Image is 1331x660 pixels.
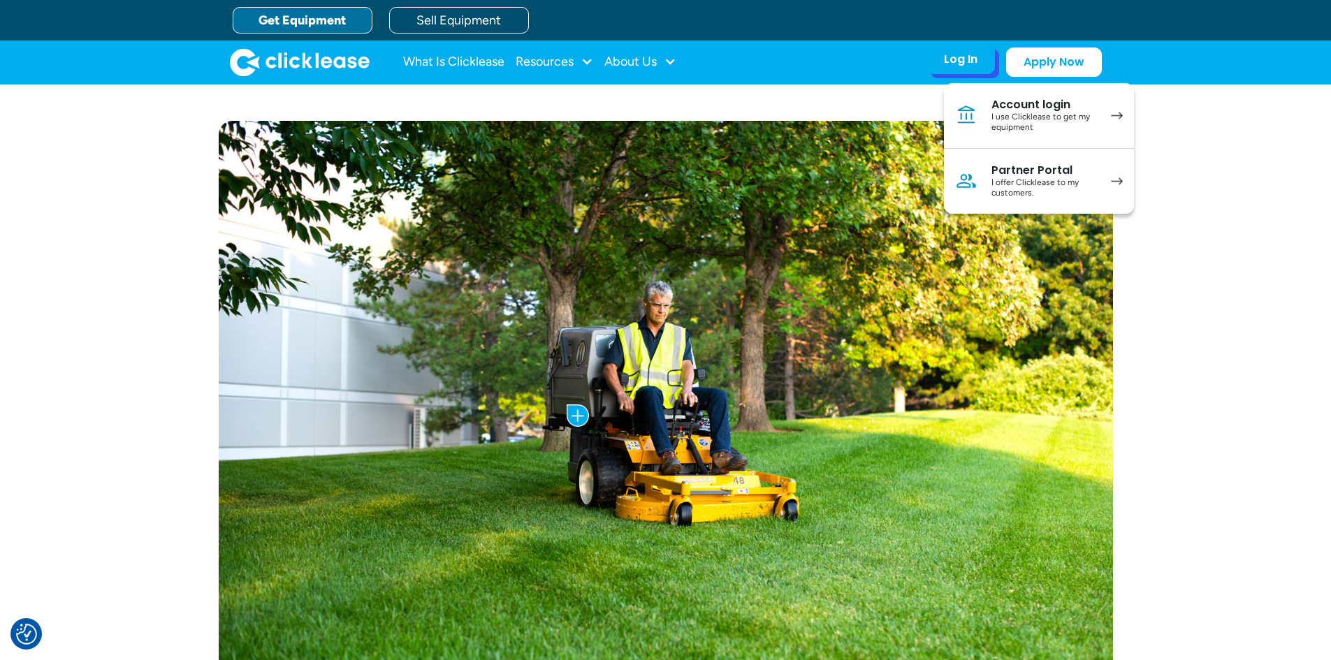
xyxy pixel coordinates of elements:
[604,48,676,76] div: About Us
[991,177,1097,199] div: I offer Clicklease to my customers.
[944,149,1134,214] a: Partner PortalI offer Clicklease to my customers.
[403,48,504,76] a: What Is Clicklease
[991,98,1097,112] div: Account login
[955,170,977,192] img: Person icon
[1006,47,1102,77] a: Apply Now
[1111,112,1123,119] img: arrow
[16,624,37,645] button: Consent Preferences
[991,112,1097,133] div: I use Clicklease to get my equipment
[944,52,977,66] div: Log In
[567,404,589,427] img: Plus icon with blue background
[233,7,372,34] a: Get Equipment
[230,48,370,76] a: home
[944,83,1134,214] nav: Log In
[1111,177,1123,185] img: arrow
[955,104,977,126] img: Bank icon
[944,83,1134,149] a: Account loginI use Clicklease to get my equipment
[389,7,529,34] a: Sell Equipment
[230,48,370,76] img: Clicklease logo
[16,624,37,645] img: Revisit consent button
[991,163,1097,177] div: Partner Portal
[516,48,593,76] div: Resources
